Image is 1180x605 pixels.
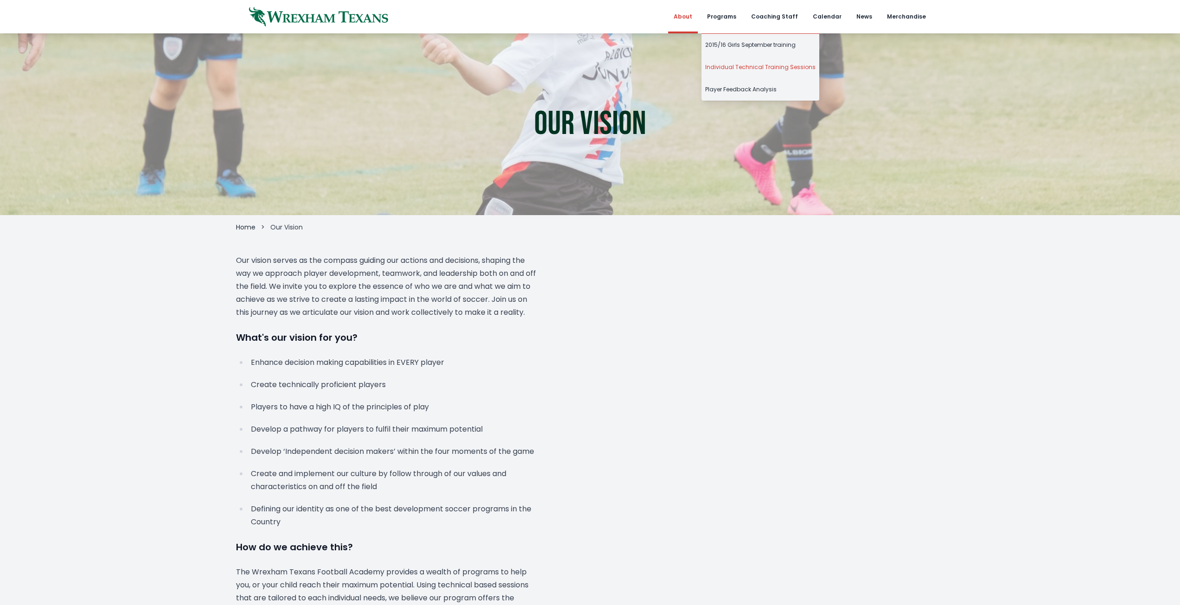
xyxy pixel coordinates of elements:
h1: Our Vision [534,108,646,141]
span: Our Vision [270,223,303,232]
a: Player Feedback Analysis [702,78,819,101]
a: Individual Technical Training Sessions [702,56,819,78]
li: > [261,223,265,232]
p: Defining our identity as one of the best development soccer programs in the Country [251,503,537,529]
p: Create technically proficient players [251,378,537,391]
a: 2015/16 Girls September training [702,34,819,56]
p: Players to have a high IQ of the principles of play [251,401,537,414]
a: Home [236,223,255,232]
p: Develop a pathway for players to fulfil their maximum potential [251,423,537,436]
p: Enhance decision making capabilities in EVERY player [251,356,537,369]
p: Develop ‘Independent decision makers’ within the four moments of the game [251,445,537,458]
p: Our vision serves as the compass guiding our actions and decisions, shaping the way we approach p... [236,254,537,319]
h3: What's our vision for you? [236,330,537,345]
p: Create and implement our culture by follow through of our values and characteristics on and off t... [251,467,537,493]
h3: How do we achieve this? [236,540,537,554]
